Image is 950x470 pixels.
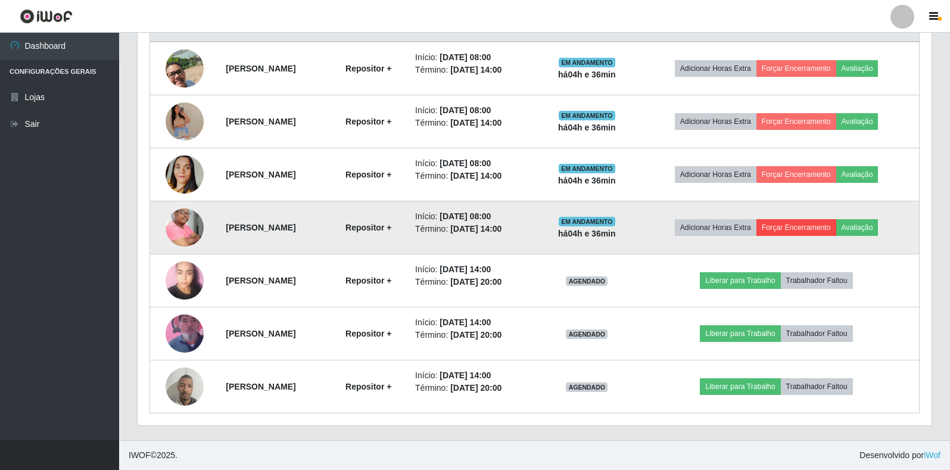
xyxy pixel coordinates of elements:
[415,51,532,64] li: Início:
[20,9,73,24] img: CoreUI Logo
[415,170,532,182] li: Término:
[924,450,940,460] a: iWof
[559,217,615,226] span: EM ANDAMENTO
[450,330,502,340] time: [DATE] 20:00
[566,329,608,339] span: AGENDADO
[345,117,391,126] strong: Repositor +
[345,329,391,338] strong: Repositor +
[440,52,491,62] time: [DATE] 08:00
[415,329,532,341] li: Término:
[781,325,853,342] button: Trabalhador Faltou
[559,111,615,120] span: EM ANDAMENTO
[700,272,780,289] button: Liberar para Trabalho
[129,449,177,462] span: © 2025 .
[450,65,502,74] time: [DATE] 14:00
[226,170,295,179] strong: [PERSON_NAME]
[415,64,532,76] li: Término:
[415,382,532,394] li: Término:
[226,329,295,338] strong: [PERSON_NAME]
[226,223,295,232] strong: [PERSON_NAME]
[756,219,836,236] button: Forçar Encerramento
[836,113,879,130] button: Avaliação
[166,300,204,368] img: 1752090635186.jpeg
[345,64,391,73] strong: Repositor +
[558,70,616,79] strong: há 04 h e 36 min
[675,60,756,77] button: Adicionar Horas Extra
[675,166,756,183] button: Adicionar Horas Extra
[440,264,491,274] time: [DATE] 14:00
[859,449,940,462] span: Desenvolvido por
[415,316,532,329] li: Início:
[700,378,780,395] button: Liberar para Trabalho
[226,382,295,391] strong: [PERSON_NAME]
[345,382,391,391] strong: Repositor +
[415,263,532,276] li: Início:
[558,176,616,185] strong: há 04 h e 36 min
[675,219,756,236] button: Adicionar Horas Extra
[166,35,204,102] img: 1744982443257.jpeg
[700,325,780,342] button: Liberar para Trabalho
[226,276,295,285] strong: [PERSON_NAME]
[566,382,608,392] span: AGENDADO
[440,158,491,168] time: [DATE] 08:00
[440,318,491,327] time: [DATE] 14:00
[836,166,879,183] button: Avaliação
[559,58,615,67] span: EM ANDAMENTO
[836,60,879,77] button: Avaliação
[345,223,391,232] strong: Repositor +
[558,229,616,238] strong: há 04 h e 36 min
[756,113,836,130] button: Forçar Encerramento
[166,361,204,412] img: 1754024702641.jpeg
[345,170,391,179] strong: Repositor +
[129,450,151,460] span: IWOF
[450,171,502,180] time: [DATE] 14:00
[166,78,204,165] img: 1745850346795.jpeg
[226,117,295,126] strong: [PERSON_NAME]
[415,157,532,170] li: Início:
[415,117,532,129] li: Término:
[756,166,836,183] button: Forçar Encerramento
[558,123,616,132] strong: há 04 h e 36 min
[440,105,491,115] time: [DATE] 08:00
[415,210,532,223] li: Início:
[415,223,532,235] li: Término:
[781,378,853,395] button: Trabalhador Faltou
[450,224,502,234] time: [DATE] 14:00
[566,276,608,286] span: AGENDADO
[226,64,295,73] strong: [PERSON_NAME]
[559,164,615,173] span: EM ANDAMENTO
[415,104,532,117] li: Início:
[756,60,836,77] button: Forçar Encerramento
[166,255,204,306] img: 1750798204685.jpeg
[836,219,879,236] button: Avaliação
[166,199,204,256] img: 1752179199159.jpeg
[166,141,204,208] img: 1748562791419.jpeg
[440,371,491,380] time: [DATE] 14:00
[781,272,853,289] button: Trabalhador Faltou
[345,276,391,285] strong: Repositor +
[450,383,502,393] time: [DATE] 20:00
[675,113,756,130] button: Adicionar Horas Extra
[450,118,502,127] time: [DATE] 14:00
[415,369,532,382] li: Início:
[415,276,532,288] li: Término:
[440,211,491,221] time: [DATE] 08:00
[450,277,502,287] time: [DATE] 20:00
